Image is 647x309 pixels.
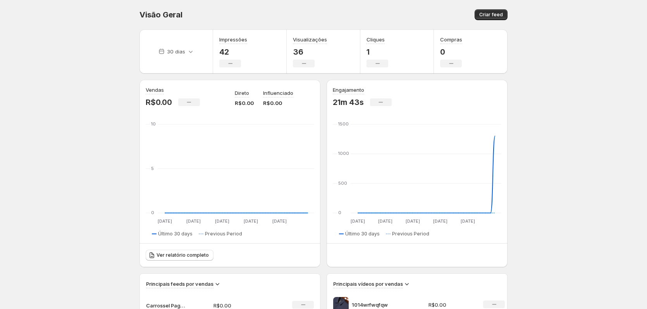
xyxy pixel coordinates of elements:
[186,218,201,224] text: [DATE]
[151,210,154,215] text: 0
[219,47,247,57] p: 42
[351,218,365,224] text: [DATE]
[235,99,254,107] p: R$0.00
[215,218,229,224] text: [DATE]
[392,231,429,237] span: Previous Period
[333,86,364,94] h3: Engajamento
[352,301,410,309] p: 1014wrfwqfqw
[440,36,462,43] h3: Compras
[151,166,154,171] text: 5
[338,121,349,127] text: 1500
[263,99,293,107] p: R$0.00
[158,231,193,237] span: Último 30 days
[205,231,242,237] span: Previous Period
[293,36,327,43] h3: Visualizações
[479,12,503,18] span: Criar feed
[333,98,364,107] p: 21m 43s
[345,231,380,237] span: Último 30 days
[151,121,156,127] text: 10
[219,36,247,43] h3: Impressões
[167,48,185,55] p: 30 dias
[139,10,182,19] span: Visão Geral
[158,218,172,224] text: [DATE]
[433,218,447,224] text: [DATE]
[244,218,258,224] text: [DATE]
[475,9,508,20] button: Criar feed
[338,210,341,215] text: 0
[272,218,287,224] text: [DATE]
[146,98,172,107] p: R$0.00
[338,151,349,156] text: 1000
[333,280,403,288] h3: Principais vídeos por vendas
[367,47,388,57] p: 1
[440,47,462,57] p: 0
[338,180,347,186] text: 500
[263,89,293,97] p: Influenciado
[157,252,209,258] span: Ver relatório completo
[406,218,420,224] text: [DATE]
[146,250,213,261] a: Ver relatório completo
[378,218,392,224] text: [DATE]
[146,280,213,288] h3: Principais feeds por vendas
[293,47,327,57] p: 36
[146,86,164,94] h3: Vendas
[461,218,475,224] text: [DATE]
[367,36,385,43] h3: Cliques
[428,301,474,309] p: R$0.00
[235,89,249,97] p: Direto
